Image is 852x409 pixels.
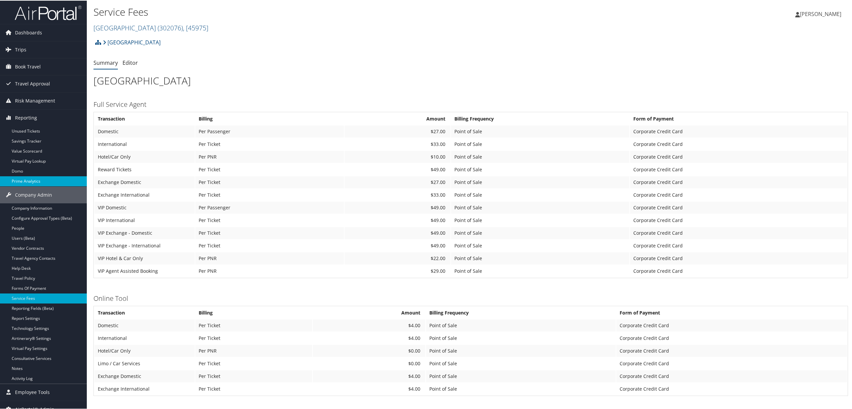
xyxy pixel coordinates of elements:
td: Corporate Credit Card [630,226,847,238]
span: Reporting [15,109,37,126]
td: VIP Agent Assisted Booking [94,264,195,276]
td: Exchange International [94,382,195,394]
td: Hotel/Car Only [94,344,195,356]
span: Company Admin [15,186,52,203]
th: Amount [313,306,425,318]
td: Corporate Credit Card [630,252,847,264]
td: International [94,138,195,150]
td: Per PNR [195,150,344,162]
td: $4.00 [313,382,425,394]
td: Per Ticket [195,176,344,188]
a: Summary [93,58,118,66]
td: Point of Sale [451,264,629,276]
td: VIP Hotel & Car Only [94,252,195,264]
td: $27.00 [345,125,450,137]
span: Employee Tools [15,383,50,400]
td: Domestic [94,125,195,137]
td: Per Ticket [195,188,344,200]
td: Point of Sale [451,226,629,238]
td: Point of Sale [426,344,616,356]
th: Billing Frequency [451,112,629,124]
td: $33.00 [345,138,450,150]
td: $27.00 [345,176,450,188]
span: [PERSON_NAME] [800,10,841,17]
td: Point of Sale [451,214,629,226]
td: Limo / Car Services [94,357,195,369]
th: Billing Frequency [426,306,616,318]
a: [GEOGRAPHIC_DATA] [103,35,161,48]
td: Corporate Credit Card [616,344,847,356]
td: Corporate Credit Card [630,239,847,251]
td: Point of Sale [451,163,629,175]
td: $49.00 [345,201,450,213]
td: Per Ticket [195,214,344,226]
td: Point of Sale [426,332,616,344]
td: Corporate Credit Card [616,319,847,331]
th: Amount [345,112,450,124]
td: $29.00 [345,264,450,276]
td: VIP Domestic [94,201,195,213]
td: Corporate Credit Card [630,176,847,188]
td: Corporate Credit Card [630,264,847,276]
td: Corporate Credit Card [616,382,847,394]
td: Per Ticket [195,138,344,150]
td: Per PNR [195,264,344,276]
td: Corporate Credit Card [630,150,847,162]
td: Per Passenger [195,125,344,137]
td: Per PNR [195,252,344,264]
td: Reward Tickets [94,163,195,175]
td: Point of Sale [451,239,629,251]
td: Corporate Credit Card [630,163,847,175]
span: ( 302076 ) [158,23,183,32]
td: Exchange Domestic [94,176,195,188]
h1: Service Fees [93,4,597,18]
td: Point of Sale [451,201,629,213]
span: Travel Approval [15,75,50,91]
td: Per Ticket [195,332,312,344]
td: Point of Sale [451,188,629,200]
h3: Online Tool [93,293,848,302]
td: Corporate Credit Card [630,214,847,226]
td: Per Ticket [195,370,312,382]
td: Point of Sale [426,319,616,331]
td: VIP Exchange - Domestic [94,226,195,238]
td: Point of Sale [451,150,629,162]
td: International [94,332,195,344]
h1: [GEOGRAPHIC_DATA] [93,73,848,87]
td: Per Ticket [195,357,312,369]
td: $4.00 [313,370,425,382]
th: Transaction [94,112,195,124]
td: Corporate Credit Card [630,201,847,213]
td: Point of Sale [451,125,629,137]
td: Point of Sale [426,370,616,382]
a: [PERSON_NAME] [795,3,848,23]
td: VIP Exchange - International [94,239,195,251]
h3: Full Service Agent [93,99,848,109]
td: Exchange Domestic [94,370,195,382]
a: Editor [123,58,138,66]
td: $4.00 [313,319,425,331]
td: Corporate Credit Card [616,370,847,382]
td: $49.00 [345,214,450,226]
span: , [ 45975 ] [183,23,208,32]
td: Corporate Credit Card [630,188,847,200]
td: Corporate Credit Card [630,125,847,137]
td: Per Ticket [195,239,344,251]
span: Book Travel [15,58,41,74]
td: Per Passenger [195,201,344,213]
td: $10.00 [345,150,450,162]
td: Domestic [94,319,195,331]
th: Form of Payment [630,112,847,124]
td: Exchange International [94,188,195,200]
th: Billing [195,306,312,318]
td: $0.00 [313,357,425,369]
td: Per PNR [195,344,312,356]
td: $4.00 [313,332,425,344]
td: Hotel/Car Only [94,150,195,162]
span: Risk Management [15,92,55,109]
td: $49.00 [345,239,450,251]
td: Point of Sale [426,382,616,394]
td: Corporate Credit Card [616,332,847,344]
img: airportal-logo.png [15,4,81,20]
td: Corporate Credit Card [630,138,847,150]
